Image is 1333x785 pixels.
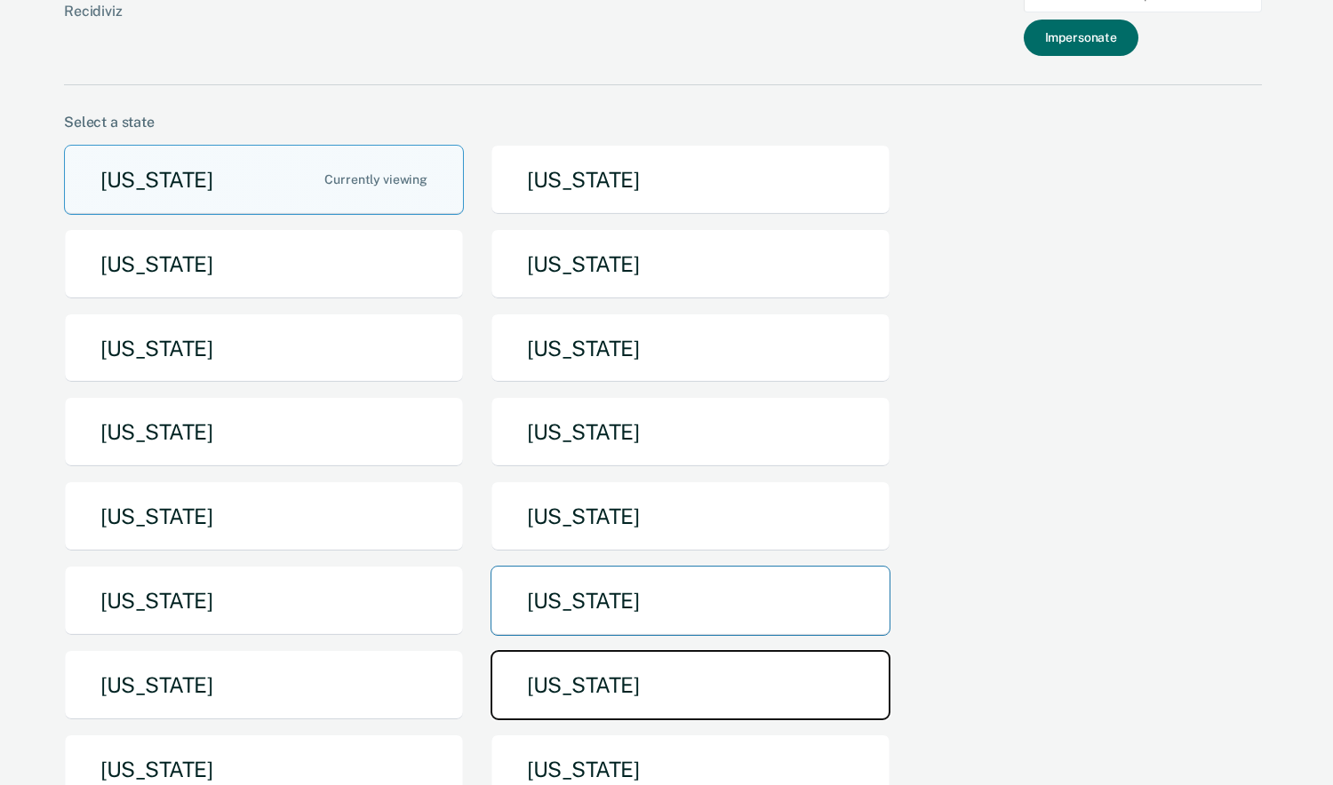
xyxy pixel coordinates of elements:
[491,650,890,720] button: [US_STATE]
[64,566,464,636] button: [US_STATE]
[64,650,464,720] button: [US_STATE]
[64,145,464,215] button: [US_STATE]
[64,397,464,467] button: [US_STATE]
[491,397,890,467] button: [US_STATE]
[64,3,652,48] div: Recidiviz
[491,145,890,215] button: [US_STATE]
[64,114,1262,131] div: Select a state
[1024,20,1138,56] button: Impersonate
[64,481,464,551] button: [US_STATE]
[491,313,890,384] button: [US_STATE]
[64,313,464,384] button: [US_STATE]
[491,566,890,636] button: [US_STATE]
[64,229,464,299] button: [US_STATE]
[491,229,890,299] button: [US_STATE]
[491,481,890,551] button: [US_STATE]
